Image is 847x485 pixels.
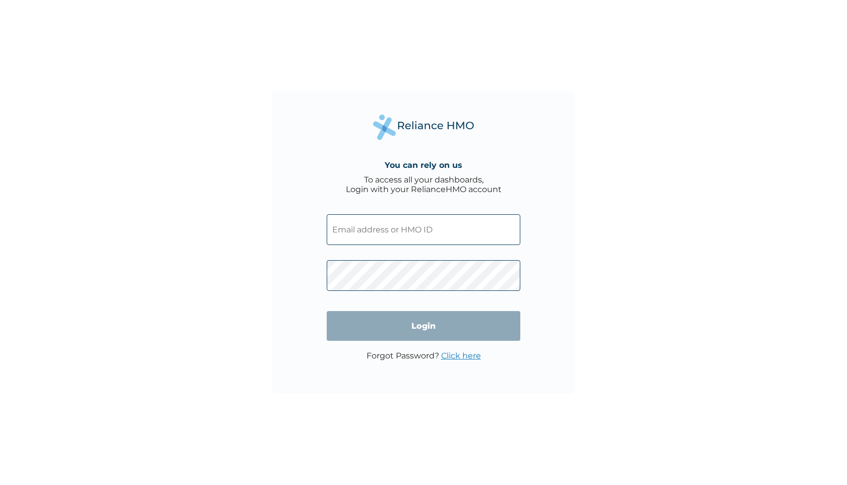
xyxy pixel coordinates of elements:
div: To access all your dashboards, Login with your RelianceHMO account [346,175,502,194]
input: Login [327,311,520,341]
a: Click here [441,351,481,360]
input: Email address or HMO ID [327,214,520,245]
h4: You can rely on us [385,160,462,170]
img: Reliance Health's Logo [373,114,474,140]
p: Forgot Password? [367,351,481,360]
